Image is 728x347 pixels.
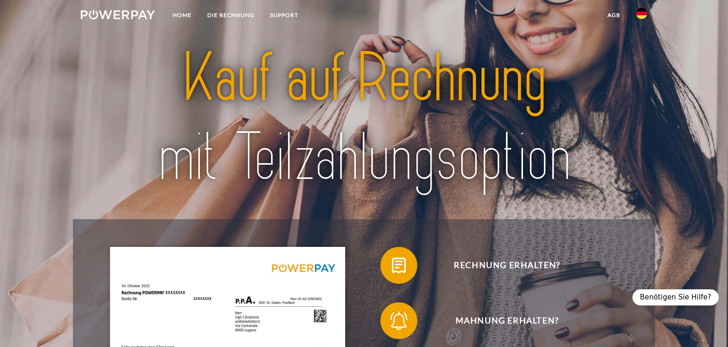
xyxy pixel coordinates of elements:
[394,302,620,339] span: Mahnung erhalten?
[199,7,262,24] a: DIE RECHNUNG
[636,8,647,19] img: de
[632,289,719,305] div: Benötigen Sie Hilfe?
[380,247,620,284] button: Rechnung erhalten?
[380,302,620,339] button: Mahnung erhalten?
[394,247,620,284] span: Rechnung erhalten?
[387,254,410,277] img: qb_bill.svg
[108,35,620,201] img: title-powerpay_de.svg
[600,7,628,24] a: agb
[81,10,155,19] img: logo-powerpay-white.svg
[262,7,306,24] a: SUPPORT
[165,7,199,24] a: Home
[387,309,410,332] img: qb_bell.svg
